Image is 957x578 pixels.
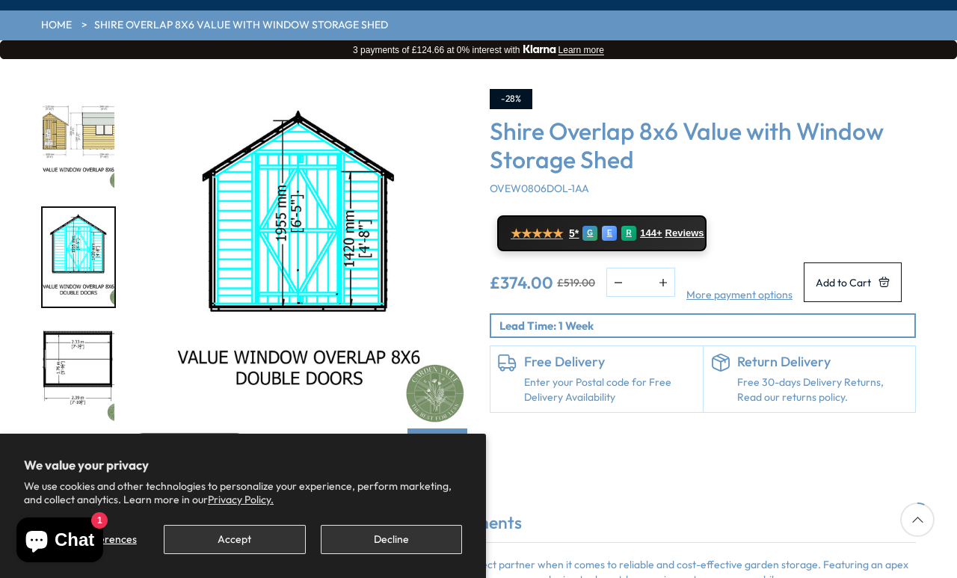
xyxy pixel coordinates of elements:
[131,89,467,425] img: Shire Overlap 8x6 Value with Window Storage Shed
[686,288,793,303] a: More payment options
[41,18,72,33] a: HOME
[41,89,116,191] div: 10 / 12
[12,517,108,566] inbox-online-store-chat: Shopify online store chat
[602,226,617,241] div: E
[524,354,695,370] h6: Free Delivery
[208,493,274,506] a: Privacy Policy.
[490,89,532,109] div: -28%
[582,226,597,241] div: G
[497,215,707,251] a: ★★★★★ 5* G E R 144+ Reviews
[804,262,902,302] button: Add to Cart
[524,375,695,405] a: Enter your Postal code for Free Delivery Availability
[621,226,636,241] div: R
[43,90,114,190] img: NEWVALUEWINDOWOVERLAP8X6SD2019MMFT_200x200.jpg
[499,318,914,333] p: Lead Time: 1 Week
[41,206,116,309] div: 11 / 12
[131,89,467,458] div: 11 / 12
[43,208,114,307] img: Valuewindowoverlap8x6doubledoorsINT_200x200.jpg
[737,354,908,370] h6: Return Delivery
[321,525,462,554] button: Decline
[511,227,563,241] span: ★★★★★
[164,525,305,554] button: Accept
[816,277,871,288] span: Add to Cart
[437,428,467,458] div: Next slide
[665,227,704,239] span: Reviews
[490,117,916,174] h3: Shire Overlap 8x6 Value with Window Storage Shed
[41,323,116,425] div: 12 / 12
[640,227,662,239] span: 144+
[737,375,908,405] p: Free 30-days Delivery Returns, Read our returns policy.
[24,479,462,506] p: We use cookies and other technologies to personalize your experience, perform marketing, and coll...
[43,325,114,424] img: A52408x6valueoverlap2018plan_200x200.jpg
[407,428,437,458] div: Previous slide
[94,18,388,33] a: Shire Overlap 8x6 Value with Window Storage Shed
[490,274,553,291] ins: £374.00
[24,458,462,473] h2: We value your privacy
[557,277,595,288] del: £519.00
[131,433,248,458] button: Click To Expand
[490,182,589,195] span: OVEW0806DOL-1AA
